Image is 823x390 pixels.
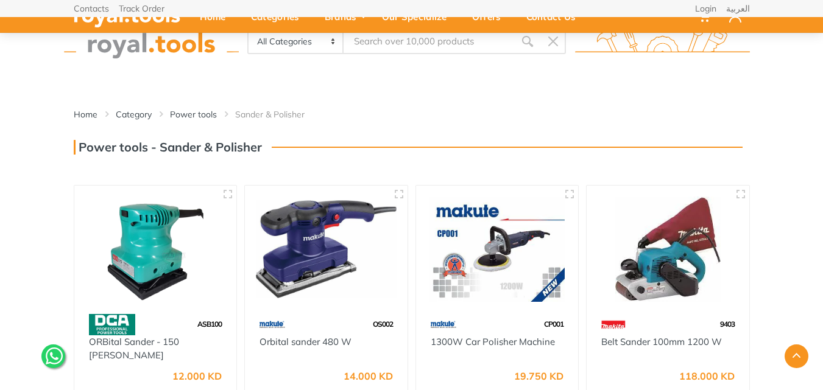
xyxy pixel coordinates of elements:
[679,371,735,381] div: 118.000 KD
[575,25,750,58] img: royal.tools Logo
[544,319,563,329] span: CP001
[256,197,397,302] img: Royal Tools - Orbital sander 480 W
[170,108,217,120] a: Power tools
[720,319,735,329] span: 9403
[89,314,135,335] img: 58.webp
[235,108,323,120] li: Sander & Polisher
[89,336,179,361] a: ORBital Sander - 150 [PERSON_NAME]
[74,140,262,155] h3: Power tools - Sander & Polisher
[695,4,716,13] a: Login
[64,25,239,58] img: royal.tools Logo
[249,30,344,53] select: Category
[74,108,750,120] nav: breadcrumb
[514,371,563,381] div: 19.750 KD
[172,371,222,381] div: 12.000 KD
[344,29,514,54] input: Site search
[74,108,97,120] a: Home
[344,371,393,381] div: 14.000 KD
[197,319,222,329] span: ASB100
[74,4,109,13] a: Contacts
[601,314,626,335] img: 42.webp
[260,336,351,347] a: Orbital sander 480 W
[119,4,164,13] a: Track Order
[116,108,152,120] a: Category
[260,314,285,335] img: 59.webp
[427,197,568,302] img: Royal Tools - 1300W Car Polisher Machine
[85,197,226,302] img: Royal Tools - ORBital Sander - 150 watts
[598,197,738,302] img: Royal Tools - Belt Sander 100mm 1200 W
[601,336,722,347] a: Belt Sander 100mm 1200 W
[431,336,555,347] a: 1300W Car Polisher Machine
[431,314,456,335] img: 59.webp
[726,4,750,13] a: العربية
[373,319,393,329] span: OS002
